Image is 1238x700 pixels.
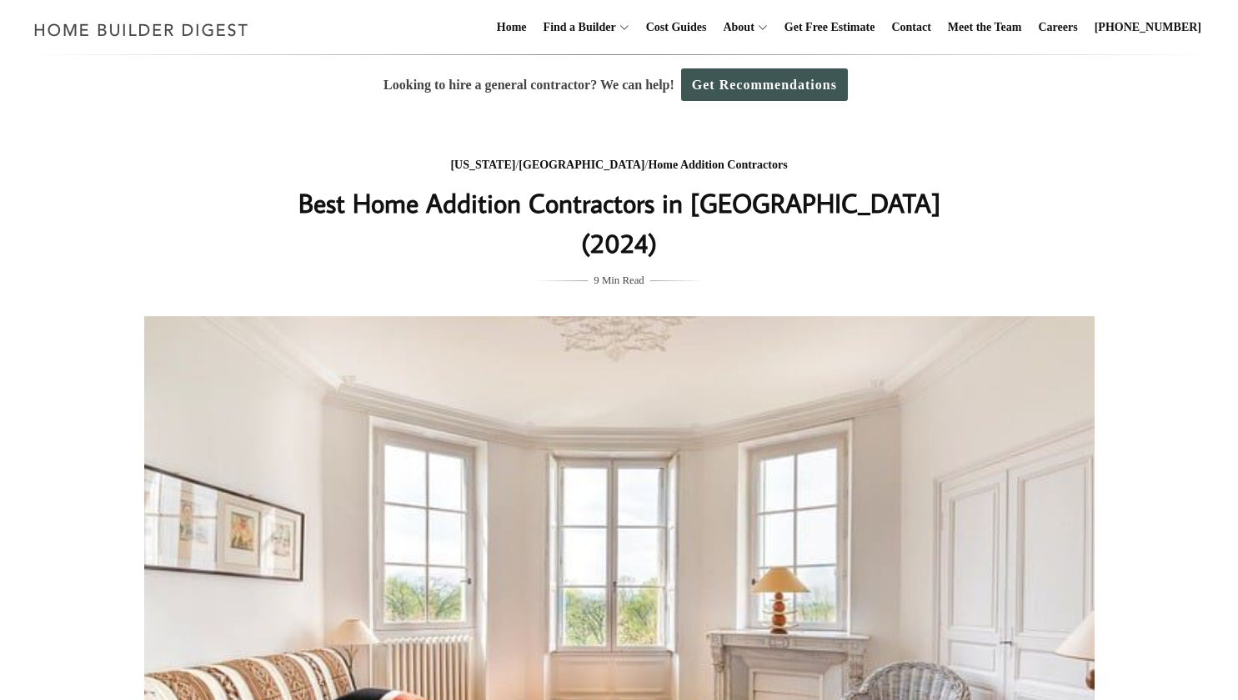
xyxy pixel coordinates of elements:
[1032,1,1085,54] a: Careers
[537,1,616,54] a: Find a Builder
[778,1,882,54] a: Get Free Estimate
[287,155,952,176] div: / /
[490,1,534,54] a: Home
[681,68,848,101] a: Get Recommendations
[885,1,937,54] a: Contact
[27,13,256,46] img: Home Builder Digest
[287,183,952,263] h1: Best Home Addition Contractors in [GEOGRAPHIC_DATA] (2024)
[648,159,787,171] a: Home Addition Contractors
[716,1,754,54] a: About
[450,159,515,171] a: [US_STATE]
[1088,1,1208,54] a: [PHONE_NUMBER]
[594,271,644,290] span: 9 Min Read
[639,1,714,54] a: Cost Guides
[519,159,644,171] a: [GEOGRAPHIC_DATA]
[941,1,1029,54] a: Meet the Team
